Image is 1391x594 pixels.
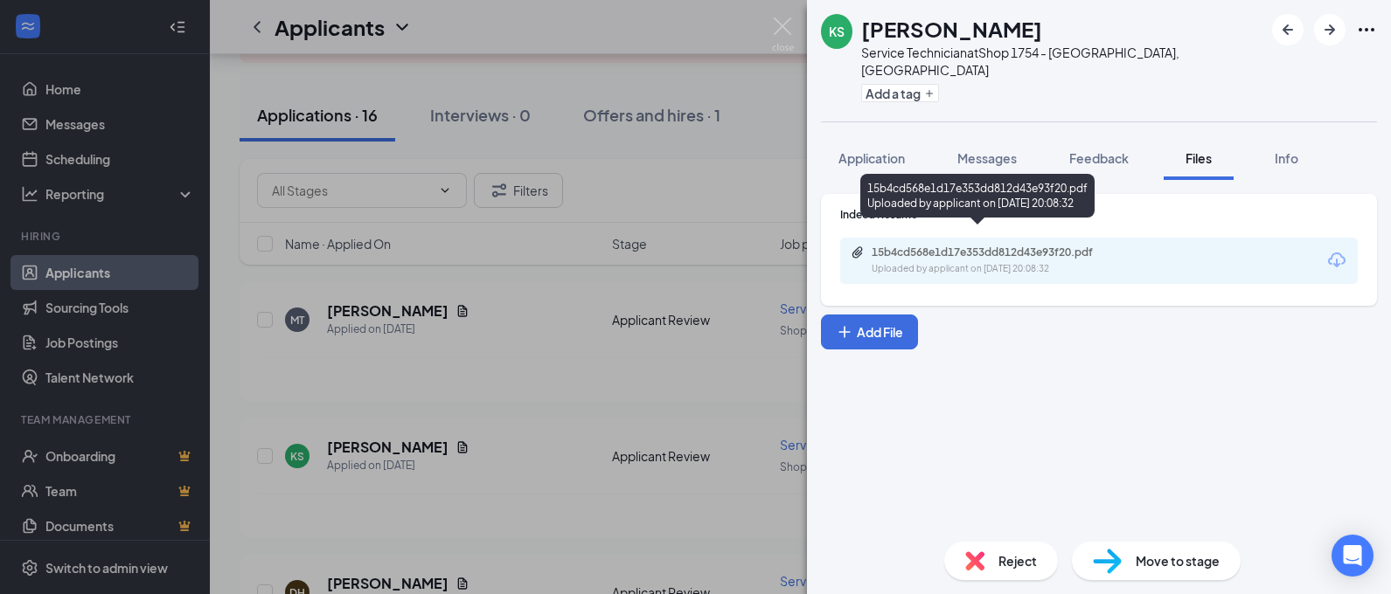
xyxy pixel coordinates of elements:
[861,84,939,102] button: PlusAdd a tag
[840,207,1358,222] div: Indeed Resume
[1356,19,1377,40] svg: Ellipses
[829,23,845,40] div: KS
[1136,551,1220,570] span: Move to stage
[1319,19,1340,40] svg: ArrowRight
[872,245,1116,259] div: 15b4cd568e1d17e353dd812d43e93f20.pdf
[924,88,935,99] svg: Plus
[836,323,853,341] svg: Plus
[998,551,1037,570] span: Reject
[861,14,1042,44] h1: [PERSON_NAME]
[1326,250,1347,271] svg: Download
[1272,14,1304,45] button: ArrowLeftNew
[872,262,1134,276] div: Uploaded by applicant on [DATE] 20:08:32
[1069,150,1129,166] span: Feedback
[851,245,865,259] svg: Paperclip
[861,44,1263,79] div: Service Technician at Shop 1754 - [GEOGRAPHIC_DATA], [GEOGRAPHIC_DATA]
[860,174,1095,218] div: 15b4cd568e1d17e353dd812d43e93f20.pdf Uploaded by applicant on [DATE] 20:08:32
[1332,535,1374,577] div: Open Intercom Messenger
[851,245,1134,276] a: Paperclip15b4cd568e1d17e353dd812d43e93f20.pdfUploaded by applicant on [DATE] 20:08:32
[1314,14,1346,45] button: ArrowRight
[838,150,905,166] span: Application
[1186,150,1212,166] span: Files
[821,314,918,349] button: Add FilePlus
[957,150,1017,166] span: Messages
[1275,150,1298,166] span: Info
[1277,19,1298,40] svg: ArrowLeftNew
